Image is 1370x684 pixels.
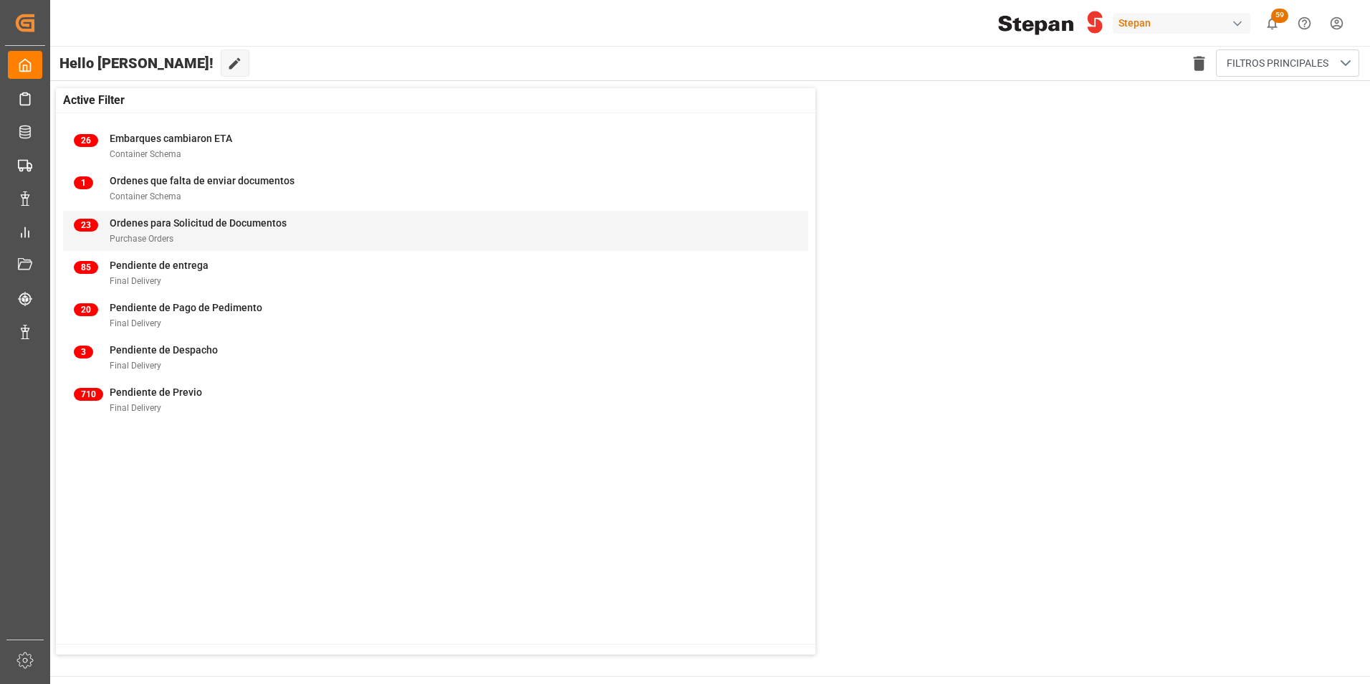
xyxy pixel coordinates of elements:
button: open menu [1216,49,1359,77]
button: Stepan [1113,9,1256,37]
a: 26Embarques cambiaron ETAContainer Schema [74,131,797,161]
a: 1Ordenes que falta de enviar documentosContainer Schema [74,174,797,204]
span: 1 [74,176,93,189]
span: Ordenes que falta de enviar documentos [110,175,294,186]
span: Pendiente de Previo [110,386,202,398]
span: Container Schema [110,191,181,201]
span: Final Delivery [110,318,161,328]
span: Container Schema [110,149,181,159]
a: 23Ordenes para Solicitud de DocumentosPurchase Orders [74,216,797,246]
span: Pendiente de Despacho [110,344,218,356]
span: 20 [74,303,98,316]
span: Hello [PERSON_NAME]! [59,49,214,77]
span: Pendiente de Pago de Pedimento [110,302,262,313]
span: 59 [1271,9,1288,23]
span: 23 [74,219,98,232]
button: show 59 new notifications [1256,7,1288,39]
span: Active Filter [63,92,125,109]
img: Stepan_Company_logo.svg.png_1713531530.png [998,11,1103,36]
span: Ordenes para Solicitud de Documentos [110,217,287,229]
span: 85 [74,261,98,274]
span: Final Delivery [110,276,161,286]
a: 85Pendiente de entregaFinal Delivery [74,258,797,288]
span: FILTROS PRINCIPALES [1227,56,1328,71]
div: Stepan [1113,13,1250,34]
span: 26 [74,134,98,147]
a: 20Pendiente de Pago de PedimentoFinal Delivery [74,300,797,331]
span: 3 [74,346,93,358]
a: 3Pendiente de DespachoFinal Delivery [74,343,797,373]
span: Pendiente de entrega [110,260,209,271]
span: Final Delivery [110,361,161,371]
span: Final Delivery [110,403,161,413]
button: Help Center [1288,7,1321,39]
span: Purchase Orders [110,234,173,244]
span: 710 [74,388,103,401]
span: Embarques cambiaron ETA [110,133,232,144]
a: 710Pendiente de PrevioFinal Delivery [74,385,797,415]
